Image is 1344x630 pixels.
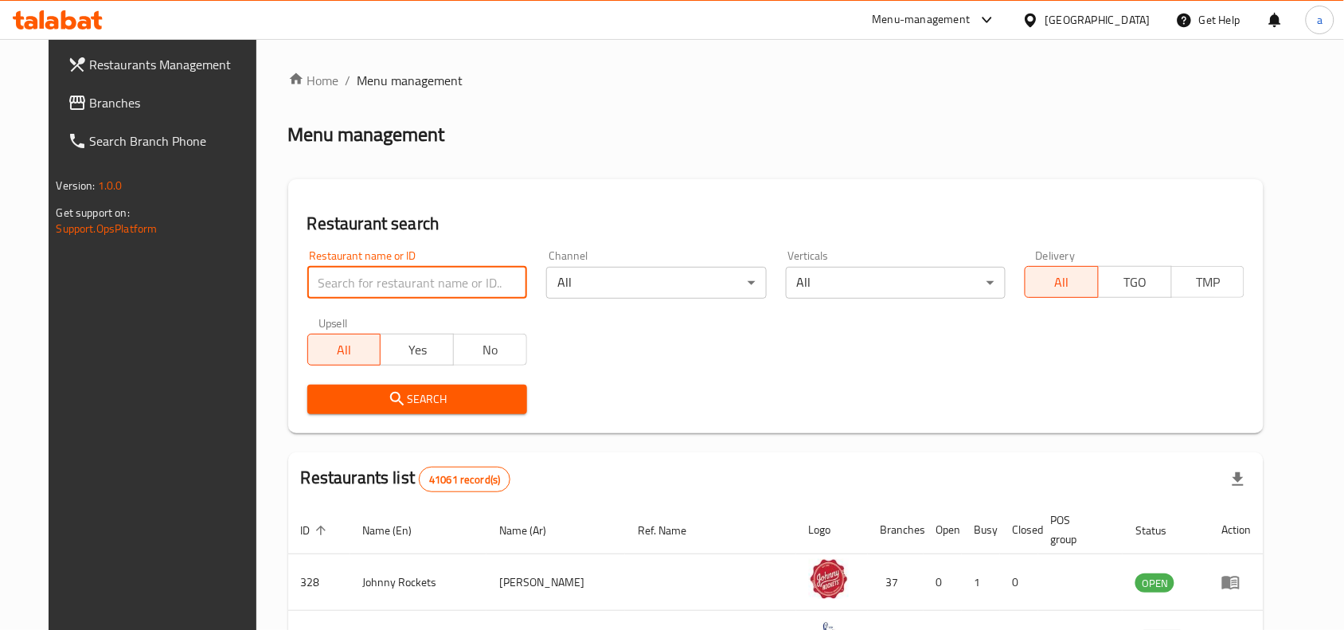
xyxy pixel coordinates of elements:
[288,554,350,611] td: 328
[1171,266,1245,298] button: TMP
[1051,511,1104,549] span: POS group
[307,267,527,299] input: Search for restaurant name or ID..
[1135,521,1187,540] span: Status
[486,554,625,611] td: [PERSON_NAME]
[1317,11,1323,29] span: a
[55,122,273,160] a: Search Branch Phone
[1098,266,1172,298] button: TGO
[301,466,511,492] h2: Restaurants list
[57,218,158,239] a: Support.OpsPlatform
[546,267,766,299] div: All
[868,554,924,611] td: 37
[90,55,260,74] span: Restaurants Management
[57,202,130,223] span: Get support on:
[1025,266,1099,298] button: All
[57,175,96,196] span: Version:
[1000,506,1038,554] th: Closed
[1209,506,1264,554] th: Action
[1135,574,1174,593] span: OPEN
[288,71,339,90] a: Home
[1135,573,1174,593] div: OPEN
[346,71,351,90] li: /
[90,93,260,112] span: Branches
[1221,573,1251,592] div: Menu
[868,506,924,554] th: Branches
[962,506,1000,554] th: Busy
[873,10,971,29] div: Menu-management
[380,334,454,366] button: Yes
[786,267,1006,299] div: All
[809,559,849,599] img: Johnny Rockets
[98,175,123,196] span: 1.0.0
[1032,271,1092,294] span: All
[307,385,527,414] button: Search
[307,334,381,366] button: All
[350,554,487,611] td: Johnny Rockets
[307,212,1245,236] h2: Restaurant search
[55,45,273,84] a: Restaurants Management
[962,554,1000,611] td: 1
[363,521,433,540] span: Name (En)
[1219,460,1257,499] div: Export file
[1105,271,1166,294] span: TGO
[1000,554,1038,611] td: 0
[1045,11,1151,29] div: [GEOGRAPHIC_DATA]
[638,521,707,540] span: Ref. Name
[796,506,868,554] th: Logo
[924,554,962,611] td: 0
[318,318,348,329] label: Upsell
[288,71,1264,90] nav: breadcrumb
[90,131,260,151] span: Search Branch Phone
[420,472,510,487] span: 41061 record(s)
[419,467,510,492] div: Total records count
[55,84,273,122] a: Branches
[460,338,521,362] span: No
[320,389,514,409] span: Search
[1036,250,1076,261] label: Delivery
[315,338,375,362] span: All
[499,521,567,540] span: Name (Ar)
[387,338,447,362] span: Yes
[453,334,527,366] button: No
[1178,271,1239,294] span: TMP
[301,521,331,540] span: ID
[357,71,463,90] span: Menu management
[924,506,962,554] th: Open
[288,122,445,147] h2: Menu management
